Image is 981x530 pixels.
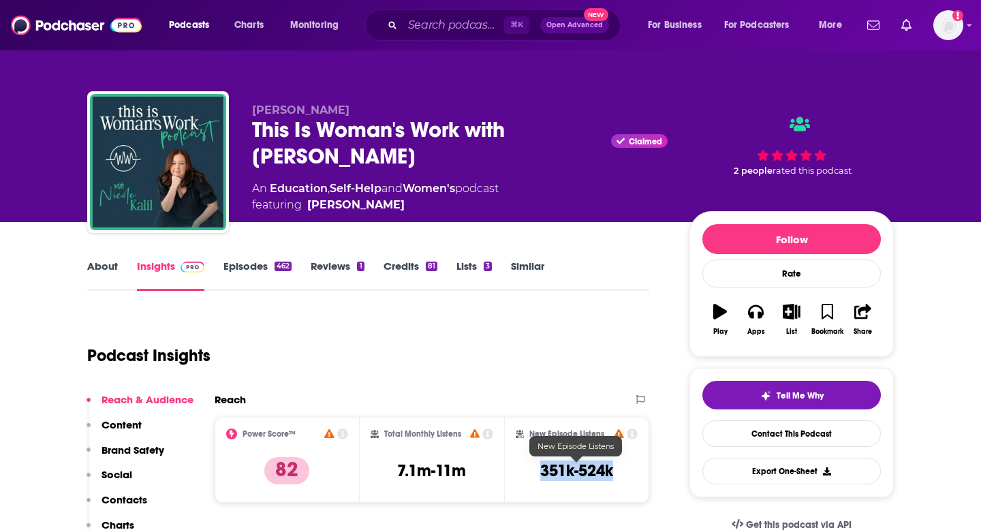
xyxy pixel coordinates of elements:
[702,224,881,254] button: Follow
[638,14,719,36] button: open menu
[702,458,881,484] button: Export One-Sheet
[87,345,211,366] h1: Podcast Insights
[87,260,118,291] a: About
[786,328,797,336] div: List
[270,182,328,195] a: Education
[11,12,142,38] img: Podchaser - Follow, Share and Rate Podcasts
[102,493,147,506] p: Contacts
[403,14,504,36] input: Search podcasts, credits, & more...
[397,461,466,481] h3: 7.1m-11m
[225,14,272,36] a: Charts
[648,16,702,35] span: For Business
[689,104,894,189] div: 2 peoplerated this podcast
[702,420,881,447] a: Contact This Podcast
[311,260,364,291] a: Reviews1
[747,328,765,336] div: Apps
[403,182,455,195] a: Women's
[933,10,963,40] img: User Profile
[290,16,339,35] span: Monitoring
[809,14,859,36] button: open menu
[281,14,356,36] button: open menu
[511,260,544,291] a: Similar
[102,468,132,481] p: Social
[760,390,771,401] img: tell me why sparkle
[275,262,292,271] div: 462
[809,295,845,344] button: Bookmark
[952,10,963,21] svg: Add a profile image
[159,14,227,36] button: open menu
[546,22,603,29] span: Open Advanced
[87,418,142,443] button: Content
[540,461,613,481] h3: 351k-524k
[629,138,662,145] span: Claimed
[862,14,885,37] a: Show notifications dropdown
[87,443,164,469] button: Brand Safety
[933,10,963,40] span: Logged in as jhutchinson
[538,441,614,451] span: New Episode Listens
[102,418,142,431] p: Content
[734,166,773,176] span: 2 people
[584,8,608,21] span: New
[426,262,437,271] div: 81
[181,262,204,272] img: Podchaser Pro
[234,16,264,35] span: Charts
[845,295,881,344] button: Share
[702,295,738,344] button: Play
[223,260,292,291] a: Episodes462
[819,16,842,35] span: More
[87,393,193,418] button: Reach & Audience
[307,197,405,213] a: Nicole Kalil
[87,493,147,518] button: Contacts
[713,328,728,336] div: Play
[90,94,226,230] img: This Is Woman's Work with Nicole Kalil
[702,381,881,409] button: tell me why sparkleTell Me Why
[715,14,809,36] button: open menu
[540,17,609,33] button: Open AdvancedNew
[252,104,349,116] span: [PERSON_NAME]
[384,260,437,291] a: Credits81
[252,181,499,213] div: An podcast
[456,260,492,291] a: Lists3
[264,457,309,484] p: 82
[87,468,132,493] button: Social
[484,262,492,271] div: 3
[384,429,461,439] h2: Total Monthly Listens
[357,262,364,271] div: 1
[738,295,773,344] button: Apps
[724,16,790,35] span: For Podcasters
[896,14,917,37] a: Show notifications dropdown
[773,166,852,176] span: rated this podcast
[102,393,193,406] p: Reach & Audience
[529,429,604,439] h2: New Episode Listens
[137,260,204,291] a: InsightsPodchaser Pro
[854,328,872,336] div: Share
[381,182,403,195] span: and
[243,429,296,439] h2: Power Score™
[504,16,529,34] span: ⌘ K
[811,328,843,336] div: Bookmark
[169,16,209,35] span: Podcasts
[933,10,963,40] button: Show profile menu
[330,182,381,195] a: Self-Help
[378,10,634,41] div: Search podcasts, credits, & more...
[102,443,164,456] p: Brand Safety
[702,260,881,287] div: Rate
[252,197,499,213] span: featuring
[777,390,824,401] span: Tell Me Why
[328,182,330,195] span: ,
[215,393,246,406] h2: Reach
[774,295,809,344] button: List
